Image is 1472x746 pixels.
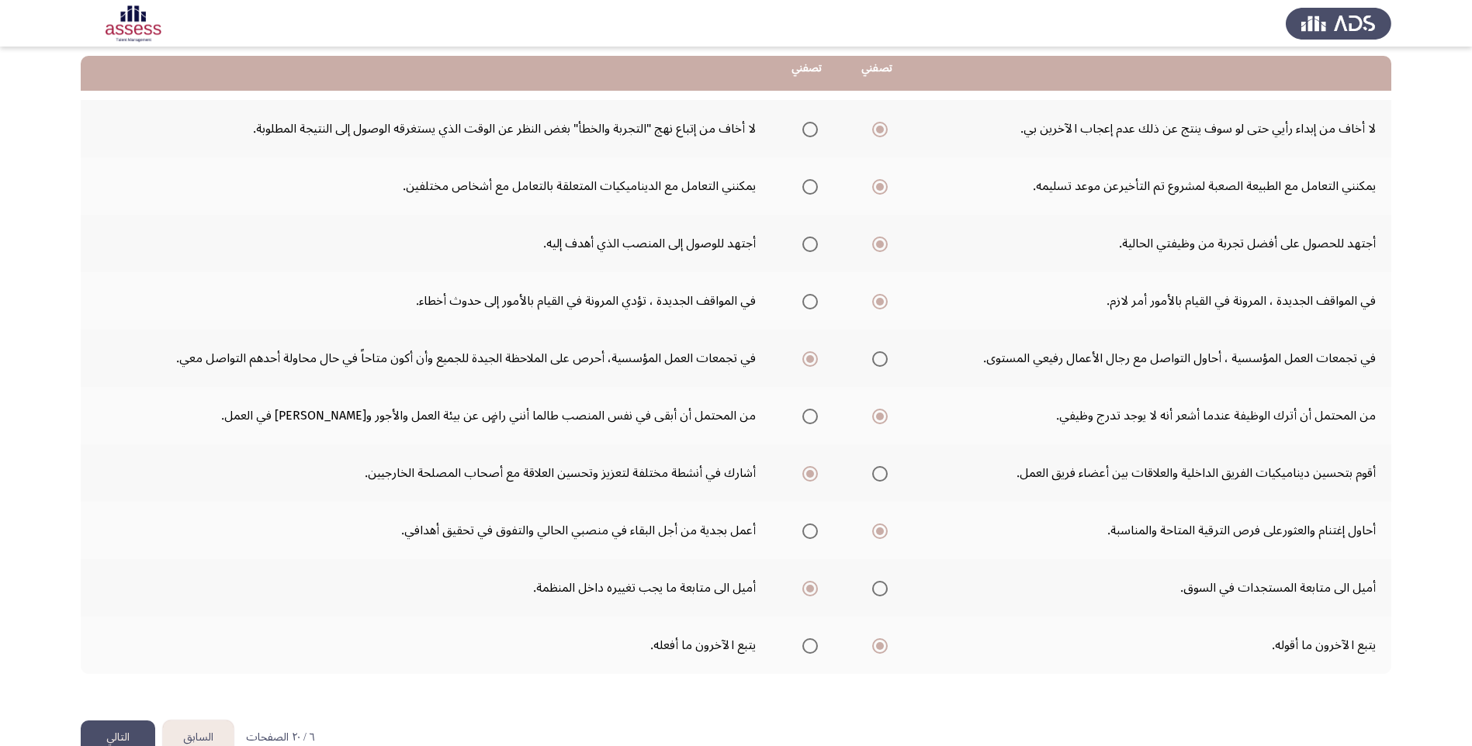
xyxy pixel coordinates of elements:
[81,387,771,444] td: من المحتمل أن أبقى في نفس المنصب طالما أنني راضٍ عن بيئة العمل والأجور و[PERSON_NAME] في العمل.
[866,517,888,544] mat-radio-group: Select an option
[796,345,818,371] mat-radio-group: Select an option
[81,215,771,272] td: أجتهد للوصول إلى المنصب الذي أهدف إليه.
[81,444,771,502] td: أشارك في أنشطة مختلفة لتعزيز وتحسين العلاقة مع أصحاب المصلحة الخارجيين.
[796,402,818,429] mat-radio-group: Select an option
[796,517,818,544] mat-radio-group: Select an option
[771,47,842,91] th: تصفني
[866,575,888,601] mat-radio-group: Select an option
[912,559,1391,616] td: أميل الى متابعة المستجدات في السوق.
[81,616,771,674] td: يتبع الآخرون ما أفعله.
[866,632,888,658] mat-radio-group: Select an option
[866,288,888,314] mat-radio-group: Select an option
[81,157,771,215] td: يمكنني التعامل مع الديناميكيات المتعلقة بالتعامل مع أشخاص مختلفين.
[842,47,913,91] th: تصفني
[81,100,771,157] td: لا أخاف من إتباع نهج "التجربة والخطأ" بغض النظر عن الوقت الذي يستغرقه الوصول إلى النتيجة المطلوبة.
[912,215,1391,272] td: أجتهد للحصول على أفضل تجربة من وظيفتي الحالية.
[866,345,888,371] mat-radio-group: Select an option
[796,288,818,314] mat-radio-group: Select an option
[912,387,1391,444] td: من المحتمل أن أترك الوظيفة عندما أشعر أنه لا يوجد تدرج وظيفي.
[866,116,888,142] mat-radio-group: Select an option
[912,272,1391,330] td: في المواقف الجديدة ، المرونة في القيام بالأمور أمر لازم.
[81,272,771,330] td: في المواقف الجديدة ، تؤدي المرونة في القيام بالأمور إلى حدوث أخطاء.
[912,100,1391,157] td: لا أخاف من إبداء رأيي حتى لو سوف ينتج عن ذلك عدم إعجاب الآخرين بي.
[796,632,818,658] mat-radio-group: Select an option
[866,173,888,199] mat-radio-group: Select an option
[866,402,888,429] mat-radio-group: Select an option
[246,731,315,744] p: ٦ / ٢٠ الصفحات
[796,116,818,142] mat-radio-group: Select an option
[912,157,1391,215] td: يمكنني التعامل مع الطبيعة الصعبة لمشروع تم التأخيرعن موعد تسليمه.
[912,444,1391,502] td: أقوم بتحسين ديناميكيات الفريق الداخلية والعلاقات بين أعضاء فريق العمل.
[912,502,1391,559] td: أحاول إغتنام والعثورعلى فرص الترقية المتاحة والمناسبة.
[81,330,771,387] td: في تجمعات العمل المؤسسية، أحرص على الملاحظة الجيدة للجميع وأن أكون متاحاً في حال محاولة أحدهم الت...
[796,230,818,257] mat-radio-group: Select an option
[796,575,818,601] mat-radio-group: Select an option
[796,460,818,486] mat-radio-group: Select an option
[81,559,771,616] td: أميل الى متابعة ما يجب تغييره داخل المنظمة.
[1286,2,1391,45] img: Assess Talent Management logo
[81,2,186,45] img: Assessment logo of Potentiality Assessment R2 (EN/AR)
[912,330,1391,387] td: في تجمعات العمل المؤسسية ، أحاول التواصل مع رجال الأعمال رفيعي المستوى.
[912,616,1391,674] td: يتبع الآخرون ما أقوله.
[81,502,771,559] td: أعمل بجدية من أجل البقاء في منصبي الحالي والتفوق في تحقيق أهدافي.
[866,460,888,486] mat-radio-group: Select an option
[866,230,888,257] mat-radio-group: Select an option
[796,173,818,199] mat-radio-group: Select an option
